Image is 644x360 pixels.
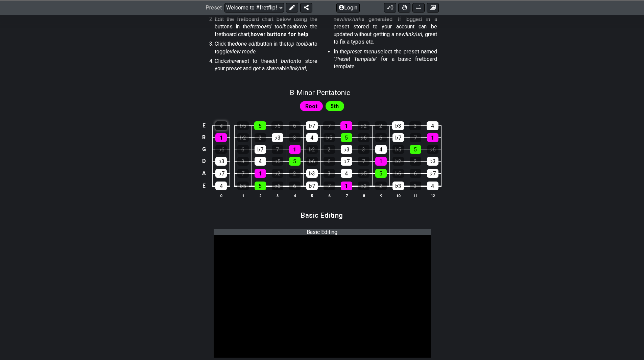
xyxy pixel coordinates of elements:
[255,145,266,154] div: ♭7
[237,182,249,190] div: ♭5
[412,3,425,12] button: Print
[289,157,301,166] div: 5
[320,192,338,199] th: 6
[392,133,404,142] div: ♭7
[237,133,249,142] div: ♭2
[341,182,352,190] div: 1
[200,179,208,192] td: E
[334,8,437,46] p: If updating a preset and re-sharing it a new is generated. If logged in a preset stored to your a...
[407,192,424,199] th: 11
[224,3,284,12] select: Preset
[343,16,360,22] em: link/url
[306,182,318,190] div: ♭7
[286,3,298,12] button: Edit Preset
[214,236,430,357] iframe: #fretflip | Tutorial
[410,169,421,178] div: 6
[340,121,352,130] div: 1
[306,145,318,154] div: ♭2
[336,3,360,12] button: Login
[324,182,335,190] div: 7
[226,58,239,64] em: share
[289,145,301,154] div: 1
[358,145,369,154] div: 3
[358,157,369,166] div: 7
[306,133,318,142] div: 4
[427,157,438,166] div: ♭3
[286,192,303,199] th: 4
[306,121,318,130] div: ♭7
[303,192,320,199] th: 5
[272,169,283,178] div: ♭2
[409,121,421,130] div: 3
[290,89,350,97] span: B - Minor Pentatonic
[410,182,421,190] div: 3
[289,121,301,130] div: 6
[392,145,404,154] div: ♭5
[324,169,335,178] div: 3
[252,192,269,199] th: 2
[215,182,227,190] div: 4
[375,157,387,166] div: 1
[389,192,407,199] th: 10
[410,157,421,166] div: 2
[215,169,227,178] div: ♭7
[306,169,318,178] div: ♭3
[255,182,266,190] div: 5
[331,101,339,111] span: First enable full edit mode to edit
[341,133,352,142] div: 5
[384,3,396,12] button: 0
[347,48,377,55] em: preset menu
[427,121,438,130] div: 4
[289,182,301,190] div: 6
[375,169,387,178] div: 5
[272,145,283,154] div: 7
[215,121,227,130] div: 4
[272,157,283,166] div: ♭5
[237,169,249,178] div: 7
[255,157,266,166] div: 4
[255,169,266,178] div: 1
[230,48,256,55] em: view mode
[237,145,249,154] div: 6
[323,121,335,130] div: 7
[287,41,313,47] em: top toolbar
[341,145,352,154] div: ♭3
[375,145,387,154] div: 4
[375,133,387,142] div: 6
[358,182,369,190] div: ♭2
[375,182,387,190] div: 2
[272,133,283,142] div: ♭3
[200,120,208,132] td: E
[306,157,318,166] div: ♭6
[250,23,292,30] em: fretboard toolbox
[213,192,230,199] th: 0
[392,157,404,166] div: ♭2
[372,192,389,199] th: 9
[392,169,404,178] div: ♭6
[392,182,404,190] div: ♭3
[305,101,317,111] span: First enable full edit mode to edit
[200,155,208,167] td: D
[237,121,249,130] div: ♭5
[324,133,335,142] div: ♭5
[427,182,438,190] div: 4
[301,212,343,219] h3: Basic Editing
[214,229,431,235] div: Basic Editing
[251,31,308,38] strong: hover buttons for help
[200,143,208,155] td: G
[289,65,306,72] em: link/url
[341,169,352,178] div: 4
[427,133,438,142] div: 1
[254,121,266,130] div: 5
[392,121,404,130] div: ♭3
[324,145,335,154] div: 2
[406,31,422,38] em: link/url
[215,16,317,38] p: Edit the fretboard chart below using the buttons in the above the fretboard chart, .
[215,157,227,166] div: ♭3
[234,192,252,199] th: 1
[215,133,227,142] div: 1
[427,3,439,12] button: Create image
[206,4,222,11] span: Preset
[424,192,441,199] th: 12
[200,167,208,180] td: A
